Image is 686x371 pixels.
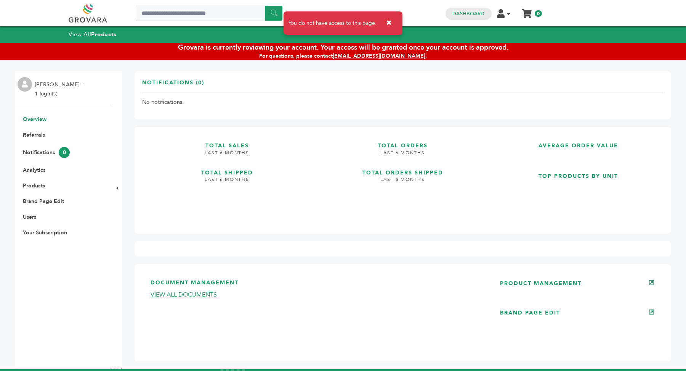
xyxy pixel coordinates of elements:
a: Dashboard [452,10,484,17]
a: Brand Page Edit [23,198,64,205]
a: Analytics [23,166,45,174]
span: 0 [59,147,70,158]
h3: Notifications (0) [142,79,204,92]
h4: LAST 6 MONTHS [142,176,312,189]
a: VIEW ALL DOCUMENTS [151,290,217,299]
h3: DOCUMENT MANAGEMENT [151,279,477,291]
a: [EMAIL_ADDRESS][DOMAIN_NAME] [333,52,425,60]
h3: TOTAL ORDERS SHIPPED [318,162,487,177]
span: You do not have access to this page. [289,19,377,27]
a: Your Subscription [23,229,67,236]
h3: TOP PRODUCTS BY UNIT [494,165,663,180]
a: PRODUCT MANAGEMENT [500,280,582,287]
h3: TOTAL SHIPPED [142,162,312,177]
span: 0 [535,10,542,17]
a: TOP PRODUCTS BY UNIT [494,165,663,220]
a: View AllProducts [69,31,117,38]
h3: AVERAGE ORDER VALUE [494,135,663,150]
h3: TOTAL SALES [142,135,312,150]
h3: TOTAL ORDERS [318,135,487,150]
a: Users [23,213,36,221]
td: No notifications. [142,92,663,112]
img: profile.png [18,77,32,92]
h4: LAST 6 MONTHS [318,150,487,162]
h4: LAST 6 MONTHS [318,176,487,189]
h4: LAST 6 MONTHS [142,150,312,162]
a: Referrals [23,131,45,139]
a: BRAND PAGE EDIT [500,309,560,316]
a: TOTAL SALES LAST 6 MONTHS TOTAL SHIPPED LAST 6 MONTHS [142,135,312,220]
input: Search a product or brand... [136,6,282,21]
strong: Products [91,31,116,38]
li: [PERSON_NAME] - 1 login(s) [35,80,85,98]
a: AVERAGE ORDER VALUE [494,135,663,159]
a: TOTAL ORDERS LAST 6 MONTHS TOTAL ORDERS SHIPPED LAST 6 MONTHS [318,135,487,220]
a: Notifications0 [23,149,70,156]
a: Products [23,182,45,189]
a: My Cart [523,7,531,15]
button: ✖ [380,15,397,31]
a: Overview [23,116,46,123]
